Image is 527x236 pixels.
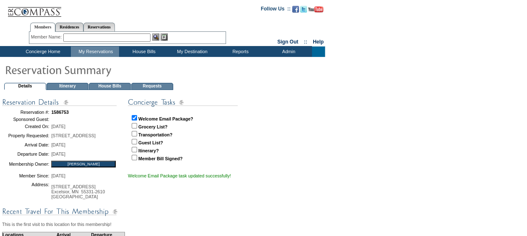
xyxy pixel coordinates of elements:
[300,8,307,13] a: Follow us on Twitter
[5,61,172,78] img: pgTtlResSummary.gif
[2,149,49,159] td: Departure Date:
[2,182,49,201] td: Address:
[292,6,299,13] img: Become our fan on Facebook
[2,117,49,122] td: Sponsored Guest:
[2,97,117,108] img: subTtlConResDetails.gif
[138,132,172,137] strong: Transportation?
[71,46,119,57] td: My Reservations
[31,33,63,41] div: Member Name:
[138,140,163,145] strong: Guest List?
[2,159,49,170] td: Membership Owner:
[89,83,131,90] td: House Bills
[2,122,49,131] td: Created On:
[138,124,167,129] strong: Grocery List?
[215,46,264,57] td: Reports
[300,6,307,13] img: Follow us on Twitter
[313,39,324,45] a: Help
[138,156,182,161] strong: Member Bill Signed?
[161,33,168,41] img: Reservations
[138,116,171,121] strong: Welcome Email
[138,148,159,153] strong: Itinerary?
[292,8,299,13] a: Become our fan on Facebook
[131,83,173,90] td: Requests
[55,23,83,31] a: Residences
[51,110,69,115] span: 1586753
[2,206,117,217] img: subTtlConRecTravel.gif
[119,46,167,57] td: House Bills
[261,5,291,15] td: Follow Us ::
[308,6,323,13] img: Subscribe to our YouTube Channel
[51,151,65,156] span: [DATE]
[51,133,95,138] span: [STREET_ADDRESS]
[128,173,257,178] div: Welcome Email Package task updated successfully!
[51,142,65,147] span: [DATE]
[51,173,65,178] span: [DATE]
[4,83,46,90] td: Details
[172,116,193,121] strong: Package?
[167,46,215,57] td: My Destination
[51,184,105,199] span: [STREET_ADDRESS] Excelsior, MN 55331-2610 [GEOGRAPHIC_DATA]
[2,131,49,140] td: Property Requested:
[277,39,298,45] a: Sign Out
[51,161,116,167] input: [PERSON_NAME]
[51,124,65,129] span: [DATE]
[308,8,323,13] a: Subscribe to our YouTube Channel
[83,23,115,31] a: Reservations
[128,97,238,108] img: subTtlConTasks.gif
[30,23,56,32] a: Members
[2,222,112,227] span: This is the first visit to this location for this membership!
[2,170,49,182] td: Member Since:
[2,140,49,149] td: Arrival Date:
[152,33,159,41] img: View
[47,83,88,90] td: Itinerary
[2,108,49,117] td: Reservation #:
[264,46,312,57] td: Admin
[304,39,307,45] span: ::
[13,46,71,57] td: Concierge Home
